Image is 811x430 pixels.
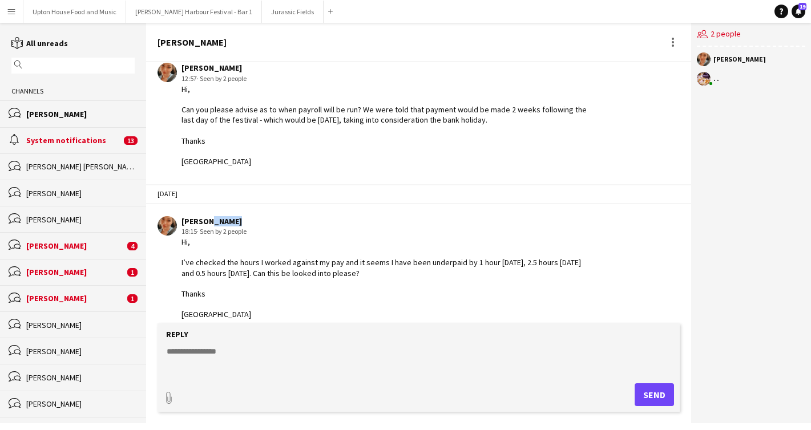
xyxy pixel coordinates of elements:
div: Hi, Can you please advise as to when payroll will be run? We were told that payment would be made... [181,84,594,167]
div: [PERSON_NAME] [26,188,135,198]
span: 19 [798,3,806,10]
span: 13 [124,136,138,145]
div: [PERSON_NAME] [26,214,135,225]
span: · Seen by 2 people [197,74,247,83]
button: Upton House Food and Music [23,1,126,23]
button: Jurassic Fields [262,1,324,23]
span: · Seen by 2 people [197,227,247,236]
a: 19 [792,5,805,18]
div: 2 people [697,23,805,47]
div: [PERSON_NAME] [158,37,227,47]
label: Reply [166,329,188,339]
div: System notifications [26,135,121,145]
div: Hi, I’ve checked the hours I worked against my pay and it seems I have been underpaid by 1 hour [... [181,237,594,320]
button: [PERSON_NAME] Harbour Festival - Bar 1 [126,1,262,23]
div: [PERSON_NAME] [26,109,135,119]
span: 4 [127,242,138,250]
div: [PERSON_NAME] [181,216,594,226]
div: [PERSON_NAME] [PERSON_NAME] [26,161,135,172]
button: Send [635,383,674,406]
div: [PERSON_NAME] [26,346,135,356]
div: [PERSON_NAME] [26,372,135,383]
div: 12:57 [181,74,594,84]
div: . . [713,75,719,82]
div: [PERSON_NAME] [26,267,124,277]
div: 18:15 [181,226,594,237]
span: 1 [127,268,138,277]
div: [DATE] [146,184,691,204]
div: [PERSON_NAME] [26,293,124,303]
a: All unreads [11,38,68,48]
div: [PERSON_NAME] [26,320,135,330]
div: [PERSON_NAME] [181,63,594,73]
div: [PERSON_NAME] [26,399,135,409]
span: 1 [127,294,138,303]
div: [PERSON_NAME] [713,56,766,63]
div: [PERSON_NAME] [26,241,124,251]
